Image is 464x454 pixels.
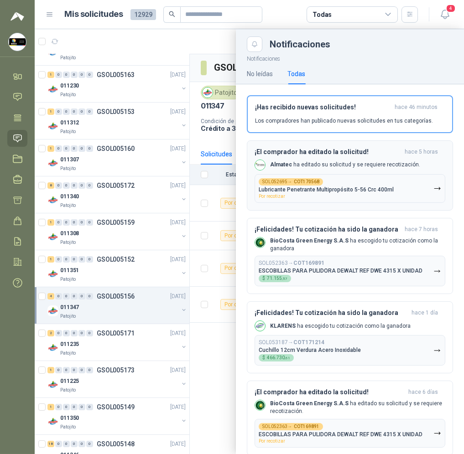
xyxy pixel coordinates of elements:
[259,339,324,346] p: SOL053187 →
[130,9,156,20] span: 12929
[10,11,24,22] img: Logo peakr
[247,301,453,373] button: ¡Felicidades! Tu cotización ha sido la ganadorahace 1 día Company LogoKLARENS ha escogido tu coti...
[255,309,408,317] h3: ¡Felicidades! Tu cotización ha sido la ganadora
[267,276,287,281] span: 71.155
[247,69,273,79] div: No leídas
[259,431,422,438] p: ESCOBILLAS PARA PULIDORA DEWALT REF DWE 4315 X UNIDAD
[259,260,324,267] p: SOL052363 →
[259,275,291,282] div: $
[270,237,445,253] p: ha escogido tu cotización como la ganadora
[255,117,433,125] p: Los compradores han publicado nuevas solicitudes en tus categorías.
[169,11,175,17] span: search
[255,400,265,410] img: Company Logo
[437,6,453,23] button: 4
[255,174,445,203] button: SOL052695→COT170568Lubricante Penetrante Multipropósito 5-56 Crc 400mlPor recotizar
[236,52,464,63] p: Notificaciones
[65,8,123,21] h1: Mis solicitudes
[287,69,305,79] div: Todas
[405,226,438,233] span: hace 7 horas
[255,419,445,448] button: SOL052363→COT169891ESCOBILLAS PARA PULIDORA DEWALT REF DWE 4315 X UNIDADPor recotizar
[247,218,453,294] button: ¡Felicidades! Tu cotización ha sido la ganadorahace 7 horas Company LogoBioCosta Green Energy S.A...
[255,335,445,366] button: SOL053187→COT171214Cuchillo 12cm Verdura Acero Inoxidable$466.730,61
[270,322,411,330] p: ha escogido tu cotización como la ganadora
[255,237,265,248] img: Company Logo
[259,439,285,444] span: Por recotizar
[270,400,349,407] b: BioCosta Green Energy S.A.S
[255,160,265,170] img: Company Logo
[270,323,296,329] b: KLARENS
[255,226,401,233] h3: ¡Felicidades! Tu cotización ha sido la ganadora
[247,140,453,211] button: ¡El comprador ha editado la solicitud!hace 5 horas Company LogoAlmatec ha editado su solicitud y ...
[259,347,361,353] p: Cuchillo 12cm Verdura Acero Inoxidable
[255,388,405,396] h3: ¡El comprador ha editado la solicitud!
[270,237,349,244] b: BioCosta Green Energy S.A.S
[270,400,445,415] p: ha editado su solicitud y se requiere recotización.
[313,10,332,20] div: Todas
[247,95,453,133] button: ¡Has recibido nuevas solicitudes!hace 46 minutos Los compradores han publicado nuevas solicitudes...
[293,260,324,266] b: COT169891
[294,180,319,184] b: COT170568
[282,277,287,281] span: ,57
[405,148,438,156] span: hace 5 horas
[395,103,438,111] span: hace 46 minutos
[408,388,438,396] span: hace 6 días
[293,339,324,346] b: COT171214
[294,424,319,429] b: COT169891
[446,4,456,13] span: 4
[255,256,445,286] button: SOL052363→COT169891ESCOBILLAS PARA PULIDORA DEWALT REF DWE 4315 X UNIDAD$71.155,57
[285,356,290,360] span: ,61
[255,148,401,156] h3: ¡El comprador ha editado la solicitud!
[255,103,391,111] h3: ¡Has recibido nuevas solicitudes!
[267,356,290,360] span: 466.730
[259,423,323,430] div: SOL052363 →
[259,268,422,274] p: ESCOBILLAS PARA PULIDORA DEWALT REF DWE 4315 X UNIDAD
[270,161,420,169] p: ha editado su solicitud y se requiere recotización.
[412,309,438,317] span: hace 1 día
[255,321,265,331] img: Company Logo
[259,186,394,193] p: Lubricante Penetrante Multipropósito 5-56 Crc 400ml
[9,33,26,51] img: Company Logo
[259,194,285,199] span: Por recotizar
[259,178,323,186] div: SOL052695 →
[270,40,453,49] div: Notificaciones
[247,36,262,52] button: Close
[270,161,292,168] b: Almatec
[259,354,294,361] div: $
